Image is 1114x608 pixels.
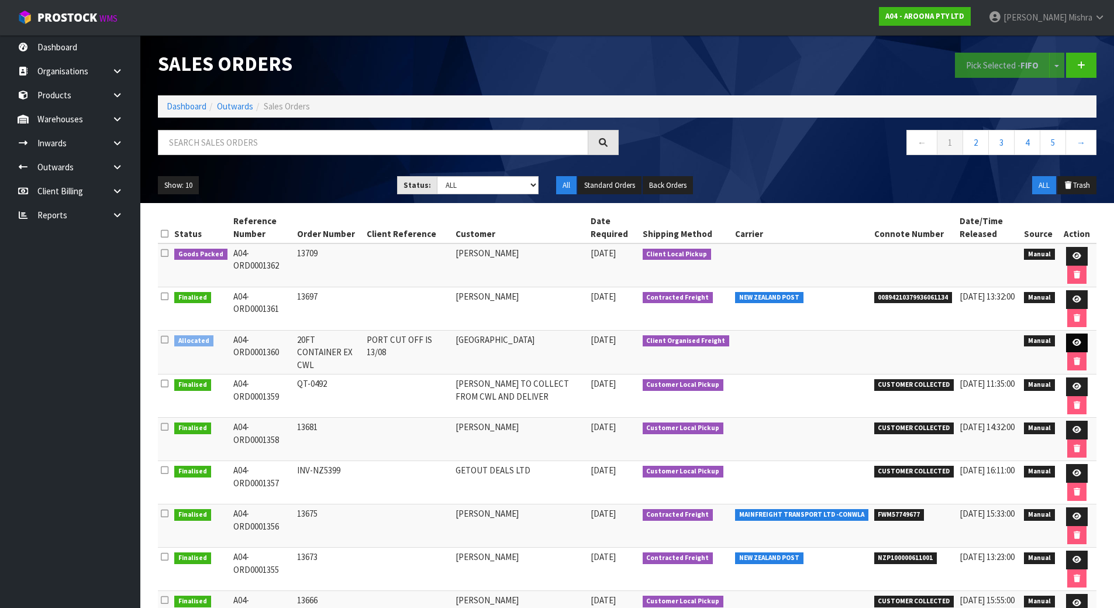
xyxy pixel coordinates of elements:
[230,418,294,461] td: A04-ORD0001358
[230,504,294,548] td: A04-ORD0001356
[1058,212,1096,243] th: Action
[640,212,733,243] th: Shipping Method
[294,418,364,461] td: 13681
[453,461,588,504] td: GETOUT DEALS LTD
[230,287,294,331] td: A04-ORD0001361
[1057,176,1096,195] button: Trash
[1024,509,1055,521] span: Manual
[906,130,937,155] a: ←
[874,596,954,607] span: CUSTOMER COLLECTED
[37,10,97,25] span: ProStock
[453,418,588,461] td: [PERSON_NAME]
[364,212,453,243] th: Client Reference
[871,212,957,243] th: Connote Number
[230,212,294,243] th: Reference Number
[732,212,871,243] th: Carrier
[1024,466,1055,478] span: Manual
[874,552,937,564] span: NZP100000611001
[1032,176,1056,195] button: ALL
[1014,130,1040,155] a: 4
[174,249,227,260] span: Goods Packed
[167,101,206,112] a: Dashboard
[1040,130,1066,155] a: 5
[1065,130,1096,155] a: →
[960,378,1015,389] span: [DATE] 11:35:00
[158,53,619,75] h1: Sales Orders
[874,422,954,434] span: CUSTOMER COLLECTED
[174,292,211,304] span: Finalised
[453,548,588,591] td: [PERSON_NAME]
[453,331,588,375] td: [GEOGRAPHIC_DATA]
[591,421,616,432] span: [DATE]
[591,291,616,302] span: [DATE]
[556,176,577,195] button: All
[1068,12,1092,23] span: Mishra
[294,331,364,375] td: 20FT CONTAINER EX CWL
[957,212,1021,243] th: Date/Time Released
[885,11,964,21] strong: A04 - AROONA PTY LTD
[591,551,616,562] span: [DATE]
[1020,60,1039,71] strong: FIFO
[1024,335,1055,347] span: Manual
[230,375,294,418] td: A04-ORD0001359
[294,243,364,287] td: 13709
[217,101,253,112] a: Outwards
[403,180,431,190] strong: Status:
[1024,379,1055,391] span: Manual
[591,465,616,476] span: [DATE]
[960,291,1015,302] span: [DATE] 13:32:00
[230,331,294,375] td: A04-ORD0001360
[294,287,364,331] td: 13697
[988,130,1015,155] a: 3
[18,10,32,25] img: cube-alt.png
[578,176,642,195] button: Standard Orders
[960,595,1015,606] span: [DATE] 15:55:00
[643,292,713,304] span: Contracted Freight
[174,552,211,564] span: Finalised
[643,176,693,195] button: Back Orders
[1003,12,1067,23] span: [PERSON_NAME]
[960,508,1015,519] span: [DATE] 15:33:00
[1024,596,1055,607] span: Manual
[874,509,925,521] span: FWM57749677
[453,375,588,418] td: [PERSON_NAME] TO COLLECT FROM CWL AND DELIVER
[643,466,724,478] span: Customer Local Pickup
[643,422,724,434] span: Customer Local Pickup
[264,101,310,112] span: Sales Orders
[174,509,211,521] span: Finalised
[960,421,1015,432] span: [DATE] 14:32:00
[1021,212,1058,243] th: Source
[1024,422,1055,434] span: Manual
[453,504,588,548] td: [PERSON_NAME]
[955,53,1050,78] button: Pick Selected -FIFO
[937,130,963,155] a: 1
[171,212,230,243] th: Status
[1024,292,1055,304] span: Manual
[1024,249,1055,260] span: Manual
[643,552,713,564] span: Contracted Freight
[960,551,1015,562] span: [DATE] 13:23:00
[874,292,953,304] span: 00894210379936061134
[174,335,213,347] span: Allocated
[453,212,588,243] th: Customer
[453,243,588,287] td: [PERSON_NAME]
[453,287,588,331] td: [PERSON_NAME]
[174,596,211,607] span: Finalised
[174,466,211,478] span: Finalised
[643,596,724,607] span: Customer Local Pickup
[643,335,730,347] span: Client Organised Freight
[294,212,364,243] th: Order Number
[963,130,989,155] a: 2
[643,509,713,521] span: Contracted Freight
[294,461,364,504] td: INV-NZ5399
[591,595,616,606] span: [DATE]
[174,379,211,391] span: Finalised
[294,504,364,548] td: 13675
[294,375,364,418] td: QT-0492
[879,7,971,26] a: A04 - AROONA PTY LTD
[735,552,803,564] span: NEW ZEALAND POST
[364,331,453,375] td: PORT CUT OFF IS 13/08
[158,130,588,155] input: Search sales orders
[230,461,294,504] td: A04-ORD0001357
[588,212,639,243] th: Date Required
